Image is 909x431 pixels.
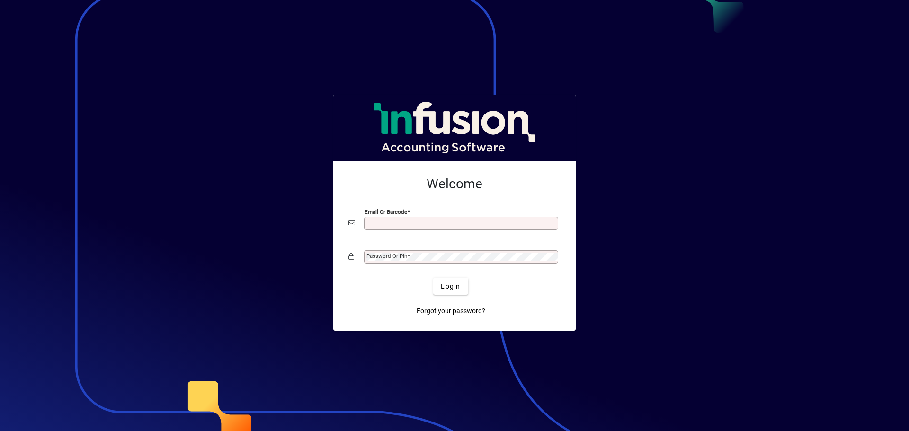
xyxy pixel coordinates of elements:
[413,302,489,319] a: Forgot your password?
[433,278,468,295] button: Login
[348,176,561,192] h2: Welcome
[417,306,485,316] span: Forgot your password?
[366,253,407,259] mat-label: Password or Pin
[441,281,460,291] span: Login
[365,209,407,215] mat-label: Email or Barcode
